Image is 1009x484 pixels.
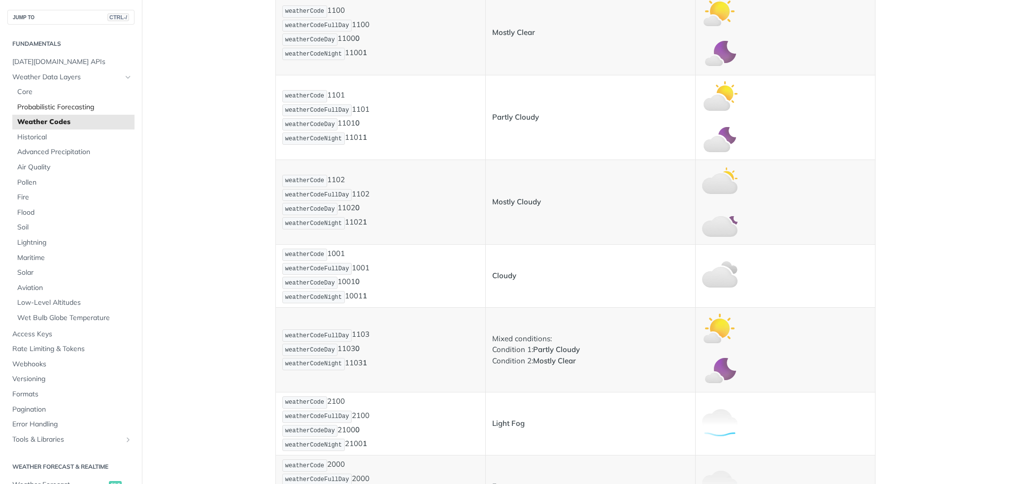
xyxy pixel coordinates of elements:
span: weatherCodeDay [285,347,335,354]
span: weatherCode [285,177,324,184]
span: Advanced Precipitation [17,147,132,157]
span: weatherCodeNight [285,294,342,301]
p: 1101 1101 1101 1101 [282,89,479,146]
img: light_fog [702,406,738,442]
span: Error Handling [12,419,132,429]
span: weatherCodeNight [285,135,342,142]
strong: 0 [355,34,360,43]
span: Maritime [17,253,132,263]
img: cloudy [702,258,738,293]
img: mostly_cloudy_night [702,206,738,241]
span: Wet Bulb Globe Temperature [17,313,132,323]
span: weatherCodeFullDay [285,265,349,272]
a: Probabilistic Forecasting [12,100,135,115]
span: weatherCodeFullDay [285,192,349,198]
strong: Mostly Clear [492,28,535,37]
p: Mixed conditions: Condition 1: Condition 2: [492,333,689,367]
a: Tools & LibrariesShow subpages for Tools & Libraries [7,432,135,447]
strong: 1 [363,133,367,142]
a: Versioning [7,372,135,387]
strong: 1 [363,291,367,301]
span: Pagination [12,405,132,415]
strong: Mostly Cloudy [492,197,541,206]
a: Pagination [7,402,135,417]
img: mostly_clear_night [702,354,738,389]
button: JUMP TOCTRL-/ [7,10,135,25]
span: Expand image [702,366,738,375]
span: weatherCodeNight [285,220,342,227]
span: weatherCodeFullDay [285,413,349,420]
span: Aviation [17,283,132,293]
a: Wet Bulb Globe Temperature [12,311,135,325]
h2: Weather Forecast & realtime [7,462,135,471]
span: Expand image [702,91,738,100]
button: Hide subpages for Weather Data Layers [124,73,132,81]
a: Pollen [12,175,135,190]
span: Weather Data Layers [12,72,122,82]
strong: 0 [355,425,360,434]
span: CTRL-/ [107,13,129,21]
span: weatherCodeNight [285,442,342,449]
img: mostly_clear_day [702,311,738,346]
span: Fire [17,193,132,202]
a: Core [12,85,135,99]
span: Expand image [702,218,738,227]
strong: 1 [363,439,367,449]
p: 1001 1001 1001 1001 [282,248,479,304]
span: weatherCodeFullDay [285,476,349,483]
span: Access Keys [12,329,132,339]
span: weatherCodeFullDay [285,332,349,339]
a: Error Handling [7,417,135,432]
span: weatherCode [285,462,324,469]
strong: Cloudy [492,271,516,280]
span: weatherCode [285,251,324,258]
p: 1100 1100 1100 1100 [282,4,479,61]
a: Air Quality [12,160,135,175]
span: Expand image [702,175,738,185]
span: Core [17,87,132,97]
a: Solar [12,265,135,280]
span: Expand image [702,323,738,332]
a: Rate Limiting & Tokens [7,342,135,356]
span: Versioning [12,374,132,384]
span: Rate Limiting & Tokens [12,344,132,354]
a: Lightning [12,235,135,250]
h2: Fundamentals [7,39,135,48]
p: 1103 1103 1103 [282,328,479,371]
img: partly_cloudy_day [702,78,738,114]
span: Webhooks [12,359,132,369]
span: weatherCodeDay [285,206,335,213]
span: Low-Level Altitudes [17,298,132,308]
span: weatherCodeDay [285,427,335,434]
span: weatherCode [285,399,324,406]
span: Pollen [17,178,132,188]
strong: Partly Cloudy [533,345,580,354]
a: Soil [12,220,135,235]
strong: Light Fog [492,419,525,428]
strong: 0 [355,277,360,287]
span: weatherCodeFullDay [285,107,349,114]
a: Weather Codes [12,115,135,129]
span: Expand image [702,49,738,58]
span: Expand image [702,270,738,280]
strong: 0 [355,119,360,128]
span: weatherCodeFullDay [285,22,349,29]
img: mostly_cloudy_day [702,163,738,198]
p: 1102 1102 1102 1102 [282,174,479,230]
span: weatherCode [285,8,324,15]
strong: 0 [355,203,360,213]
strong: 1 [363,48,367,58]
a: [DATE][DOMAIN_NAME] APIs [7,55,135,69]
span: Flood [17,208,132,218]
span: Expand image [702,133,738,143]
a: Maritime [12,251,135,265]
strong: Partly Cloudy [492,112,539,122]
a: Low-Level Altitudes [12,295,135,310]
a: Advanced Precipitation [12,145,135,160]
span: weatherCodeNight [285,360,342,367]
span: Probabilistic Forecasting [17,102,132,112]
span: Air Quality [17,162,132,172]
span: Expand image [702,6,738,15]
span: Historical [17,132,132,142]
span: weatherCodeDay [285,280,335,287]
